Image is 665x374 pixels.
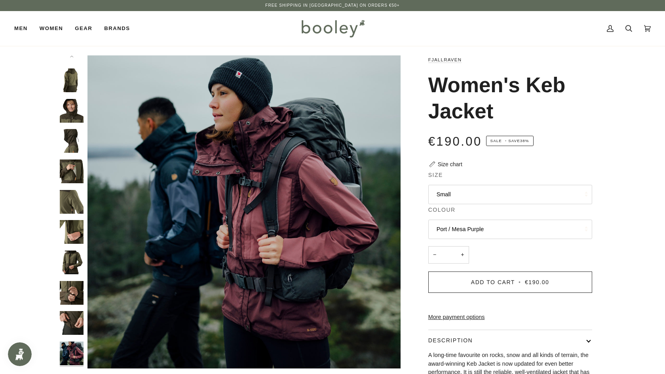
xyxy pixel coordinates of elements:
[490,139,502,143] span: Sale
[428,171,443,179] span: Size
[486,136,534,146] span: Save
[520,139,529,143] span: 38%
[60,342,84,365] img: Fjallraven Women's Keb Jacket - Booley Galway
[60,190,84,214] img: Fjallraven Women's Keb Jacket - Booley Galway
[265,2,399,9] p: Free Shipping in [GEOGRAPHIC_DATA] on Orders €50+
[60,159,84,183] img: Fjallraven Women's Keb Jacket - Booley Galway
[60,311,84,335] img: Fjallraven Women's Keb Jacket - Booley Galway
[87,55,401,368] div: Fjallraven Women's Keb Jacket - Booley Galway
[40,25,63,32] span: Women
[298,17,367,40] img: Booley
[34,11,69,46] a: Women
[428,330,592,351] button: Description
[428,246,441,264] button: −
[428,271,592,293] button: Add to Cart • €190.00
[14,25,28,32] span: Men
[428,185,592,204] button: Small
[104,25,130,32] span: Brands
[428,246,469,264] input: Quantity
[69,11,98,46] a: Gear
[60,220,84,244] img: Fjallraven Women's Keb Jacket - Booley Galway
[471,279,515,285] span: Add to Cart
[98,11,136,46] a: Brands
[428,72,586,124] h1: Women's Keb Jacket
[428,135,482,148] span: €190.00
[60,68,84,92] img: Fjallraven Women's Keb Jacket - Booley Galway
[14,11,34,46] a: Men
[75,25,92,32] span: Gear
[428,206,456,214] span: Colour
[517,279,522,285] span: •
[428,57,462,62] a: Fjallraven
[525,279,549,285] span: €190.00
[503,139,509,143] em: •
[60,281,84,305] img: Fjallraven Women's Keb Jacket - Booley Galway
[8,342,32,366] iframe: Button to open loyalty program pop-up
[428,313,592,322] a: More payment options
[60,99,84,123] img: Fjallraven Women's Keb Jacket - Booley Galway
[87,55,401,368] img: Fjallraven Women&#39;s Keb Jacket - Booley Galway
[60,129,84,153] img: Fjallraven Women's Keb Jacket - Booley Galway
[428,220,592,239] button: Port / Mesa Purple
[438,160,462,169] div: Size chart
[60,251,84,274] img: Fjallraven Women's Keb Jacket - Booley Galway
[456,246,469,264] button: +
